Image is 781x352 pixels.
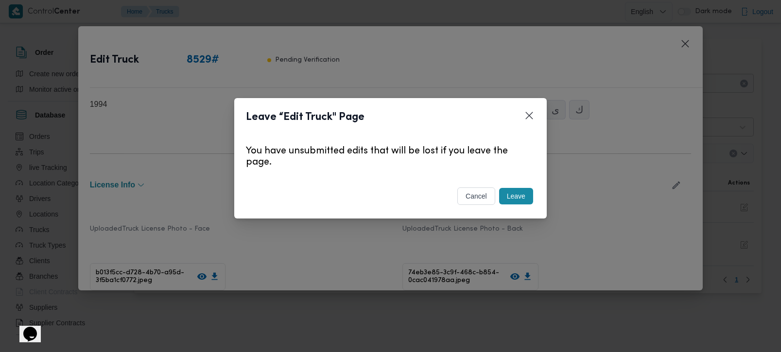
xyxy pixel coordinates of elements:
[457,187,495,205] button: cancel
[523,110,535,121] button: Closes this modal window
[10,313,41,342] iframe: chat widget
[246,110,558,125] header: Leave “Edit Truck" Page
[499,188,533,204] button: Leave
[246,146,535,168] p: You have unsubmitted edits that will be lost if you leave the page.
